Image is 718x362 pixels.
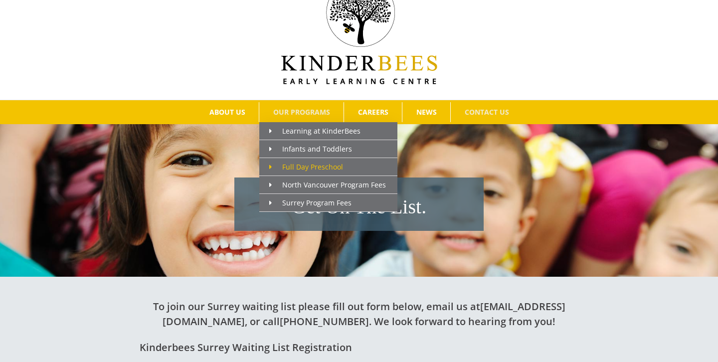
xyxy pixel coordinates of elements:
a: Surrey Program Fees [259,194,397,212]
a: Full Day Preschool [259,158,397,176]
span: Learning at KinderBees [269,126,360,136]
span: Infants and Toddlers [269,144,352,154]
h2: Kinderbees Surrey Waiting List Registration [140,340,578,355]
h1: Get On The List. [239,193,479,221]
a: CONTACT US [451,102,523,122]
span: Full Day Preschool [269,162,343,172]
a: North Vancouver Program Fees [259,176,397,194]
span: North Vancouver Program Fees [269,180,386,189]
a: Learning at KinderBees [259,122,397,140]
span: CONTACT US [465,109,509,116]
span: CAREERS [358,109,388,116]
a: [PHONE_NUMBER] [280,315,369,328]
h2: To join our Surrey waiting list please fill out form below, email us at , or call . We look forwa... [140,299,578,329]
span: OUR PROGRAMS [273,109,330,116]
a: Infants and Toddlers [259,140,397,158]
span: NEWS [416,109,437,116]
a: NEWS [402,102,450,122]
nav: Main Menu [15,100,703,124]
span: ABOUT US [209,109,245,116]
a: ABOUT US [195,102,259,122]
a: OUR PROGRAMS [259,102,344,122]
span: Surrey Program Fees [269,198,352,207]
a: CAREERS [344,102,402,122]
